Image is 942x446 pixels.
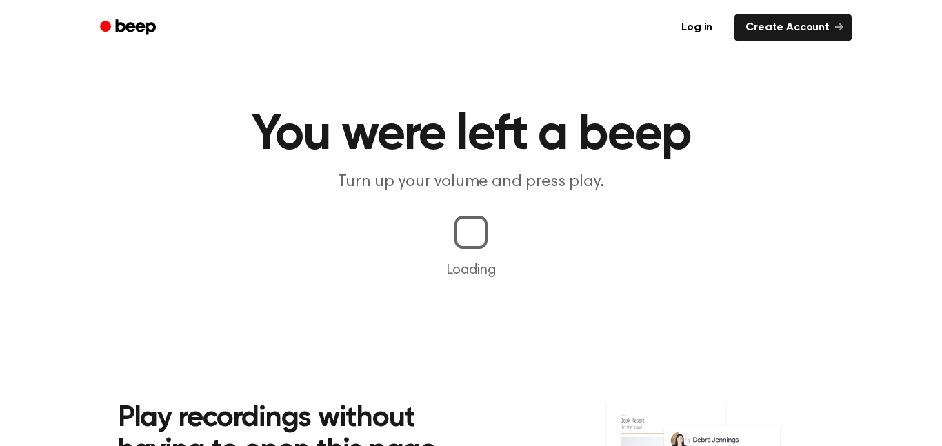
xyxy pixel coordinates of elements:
a: Create Account [734,14,852,41]
a: Log in [668,12,726,43]
h1: You were left a beep [118,110,824,160]
p: Loading [17,260,925,281]
a: Beep [90,14,168,41]
p: Turn up your volume and press play. [206,171,736,194]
